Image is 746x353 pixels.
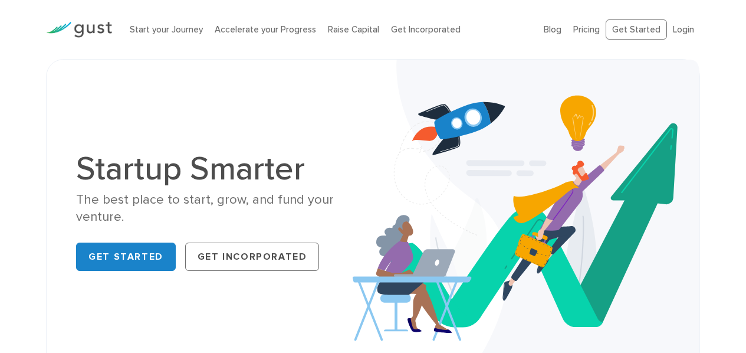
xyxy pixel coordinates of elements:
a: Pricing [573,24,600,35]
a: Raise Capital [328,24,379,35]
a: Start your Journey [130,24,203,35]
a: Get Incorporated [185,243,320,271]
h1: Startup Smarter [76,152,364,185]
div: The best place to start, grow, and fund your venture. [76,191,364,226]
img: Gust Logo [46,22,112,38]
a: Accelerate your Progress [215,24,316,35]
a: Blog [544,24,561,35]
a: Get Started [606,19,667,40]
a: Get Incorporated [391,24,461,35]
a: Get Started [76,243,176,271]
a: Login [673,24,694,35]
